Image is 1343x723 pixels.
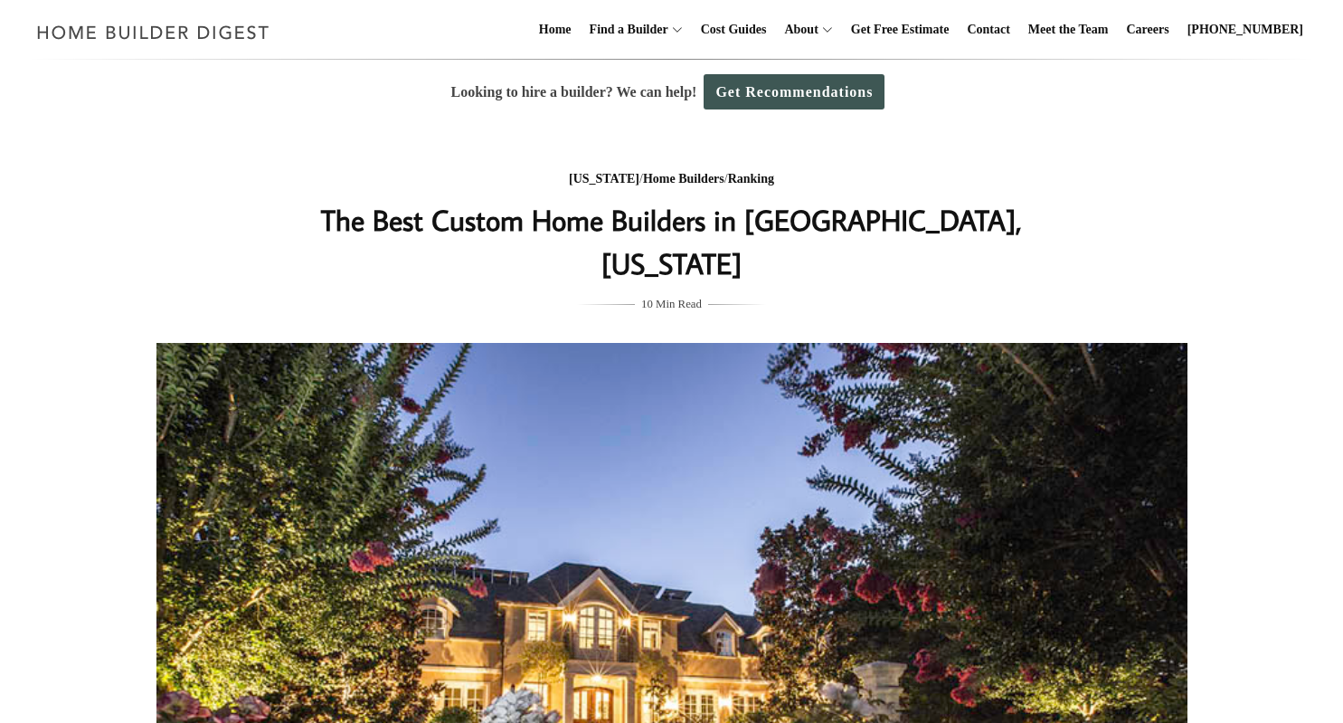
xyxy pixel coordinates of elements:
a: Find a Builder [582,1,668,59]
a: About [777,1,818,59]
a: Home Builders [643,172,724,186]
span: 10 Min Read [641,294,702,314]
a: Home [532,1,579,59]
div: / / [311,168,1033,191]
a: Ranking [728,172,774,186]
img: Home Builder Digest [29,14,278,50]
a: Cost Guides [694,1,774,59]
a: Careers [1120,1,1177,59]
a: Meet the Team [1021,1,1116,59]
a: Get Recommendations [704,74,884,109]
h1: The Best Custom Home Builders in [GEOGRAPHIC_DATA], [US_STATE] [311,198,1033,285]
a: [PHONE_NUMBER] [1180,1,1310,59]
a: Contact [960,1,1017,59]
a: [US_STATE] [569,172,639,186]
a: Get Free Estimate [844,1,957,59]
